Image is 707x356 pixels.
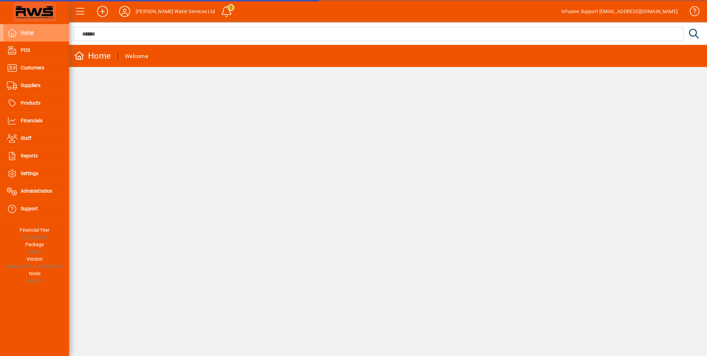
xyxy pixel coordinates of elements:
[21,30,33,35] span: Home
[21,47,30,53] span: POS
[21,206,38,211] span: Support
[3,59,69,77] a: Customers
[3,130,69,147] a: Staff
[21,65,44,70] span: Customers
[25,242,44,247] span: Package
[29,271,40,276] span: Node
[20,227,50,233] span: Financial Year
[21,83,40,88] span: Suppliers
[3,95,69,112] a: Products
[21,171,38,176] span: Settings
[3,77,69,94] a: Suppliers
[3,112,69,129] a: Financials
[3,200,69,218] a: Support
[74,50,111,61] div: Home
[21,118,42,123] span: Financials
[3,147,69,165] a: Reports
[561,6,678,17] div: Infusion Support [EMAIL_ADDRESS][DOMAIN_NAME]
[125,51,148,62] div: Welcome
[91,5,114,18] button: Add
[136,6,215,17] div: [PERSON_NAME] Water Services Ltd
[21,188,52,194] span: Administration
[3,42,69,59] a: POS
[3,183,69,200] a: Administration
[685,1,698,24] a: Knowledge Base
[27,256,43,262] span: Version
[114,5,136,18] button: Profile
[21,153,38,158] span: Reports
[21,135,31,141] span: Staff
[21,100,40,106] span: Products
[3,165,69,182] a: Settings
